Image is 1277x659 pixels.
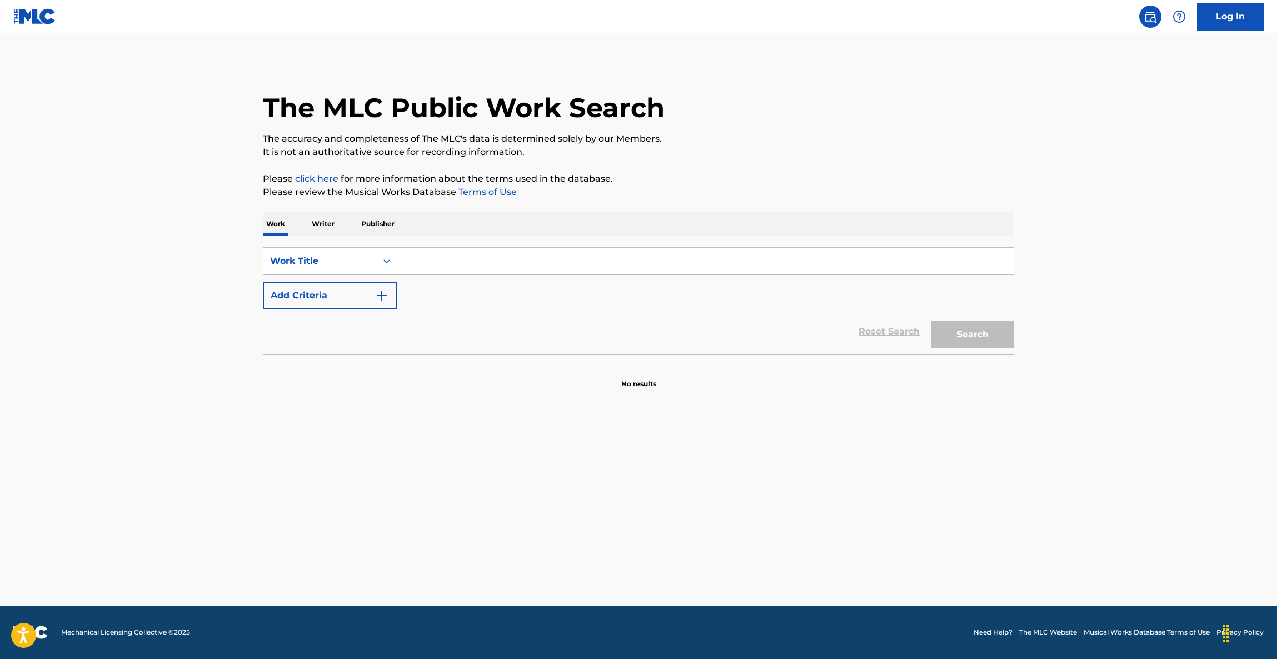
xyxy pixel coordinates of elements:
a: Need Help? [974,627,1012,637]
a: Privacy Policy [1216,627,1264,637]
p: Please for more information about the terms used in the database. [263,172,1014,186]
div: Drag [1217,617,1235,650]
button: Add Criteria [263,282,397,309]
p: No results [621,366,656,389]
div: Help [1168,6,1190,28]
p: Work [263,212,288,236]
a: Terms of Use [456,187,517,197]
form: Search Form [263,247,1014,354]
span: Mechanical Licensing Collective © 2025 [61,627,190,637]
p: Writer [308,212,338,236]
img: help [1173,10,1186,23]
a: click here [295,173,338,184]
h1: The MLC Public Work Search [263,91,665,124]
p: It is not an authoritative source for recording information. [263,146,1014,159]
a: Musical Works Database Terms of Use [1084,627,1210,637]
p: The accuracy and completeness of The MLC's data is determined solely by our Members. [263,132,1014,146]
img: logo [13,626,48,639]
iframe: Chat Widget [1221,606,1277,659]
img: 9d2ae6d4665cec9f34b9.svg [375,289,388,302]
a: The MLC Website [1019,627,1077,637]
img: search [1144,10,1157,23]
img: MLC Logo [13,8,56,24]
div: Work Title [270,254,370,268]
p: Please review the Musical Works Database [263,186,1014,199]
a: Public Search [1139,6,1161,28]
a: Log In [1197,3,1264,31]
p: Publisher [358,212,398,236]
